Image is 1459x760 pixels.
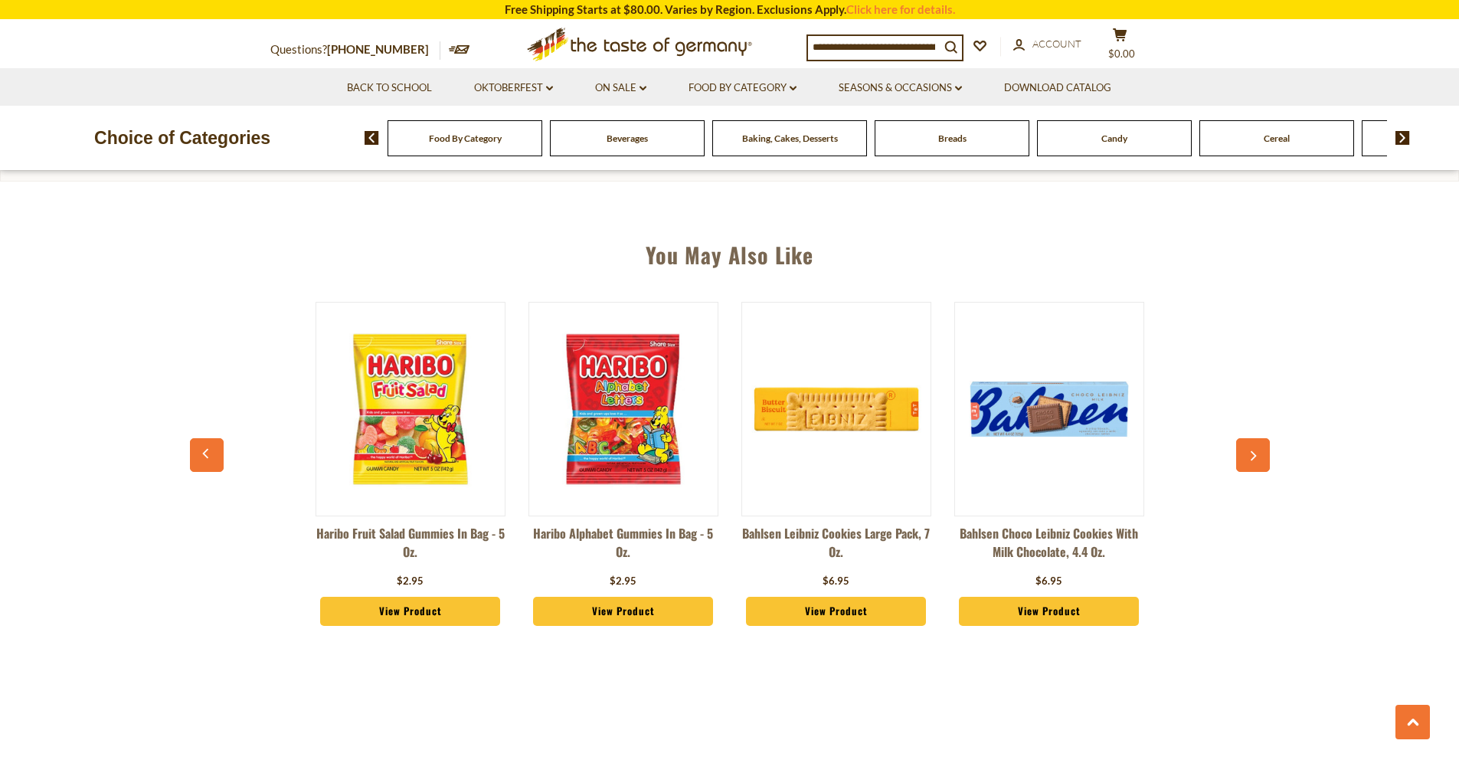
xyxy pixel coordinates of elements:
a: Food By Category [689,80,797,97]
p: Questions? [270,40,440,60]
span: Account [1032,38,1081,50]
a: View Product [533,597,714,626]
div: You May Also Like [198,220,1262,283]
div: $2.95 [397,574,424,589]
a: Candy [1101,133,1127,144]
img: Bahlsen Leibniz Cookies Large Pack, 7 oz. [742,315,931,503]
img: Bahlsen Choco Leibniz Cookies with Milk Chocolate, 4.4 oz. [955,315,1143,503]
a: Bahlsen Leibniz Cookies Large Pack, 7 oz. [741,524,931,570]
a: View Product [959,597,1140,626]
img: previous arrow [365,131,379,145]
a: Back to School [347,80,432,97]
a: Oktoberfest [474,80,553,97]
a: [PHONE_NUMBER] [327,42,429,56]
div: $6.95 [1035,574,1062,589]
a: Bahlsen Choco Leibniz Cookies with Milk Chocolate, 4.4 oz. [954,524,1144,570]
a: Baking, Cakes, Desserts [742,133,838,144]
span: $0.00 [1108,47,1135,60]
a: On Sale [595,80,646,97]
a: Seasons & Occasions [839,80,962,97]
a: Breads [938,133,967,144]
button: $0.00 [1098,28,1143,66]
div: $6.95 [823,574,849,589]
img: Haribo Alphabet Gummies in Bag - 5 oz. [529,315,718,503]
a: View Product [746,597,927,626]
a: Download Catalog [1004,80,1111,97]
a: View Product [320,597,501,626]
a: Beverages [607,133,648,144]
a: Haribo Alphabet Gummies in Bag - 5 oz. [528,524,718,570]
img: Haribo Fruit Salad Gummies in Bag - 5 oz. [316,315,505,503]
a: Cereal [1264,133,1290,144]
a: Account [1013,36,1081,53]
div: $2.95 [610,574,636,589]
a: Haribo Fruit Salad Gummies in Bag - 5 oz. [316,524,505,570]
img: next arrow [1395,131,1410,145]
a: Click here for details. [846,2,955,16]
a: Food By Category [429,133,502,144]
